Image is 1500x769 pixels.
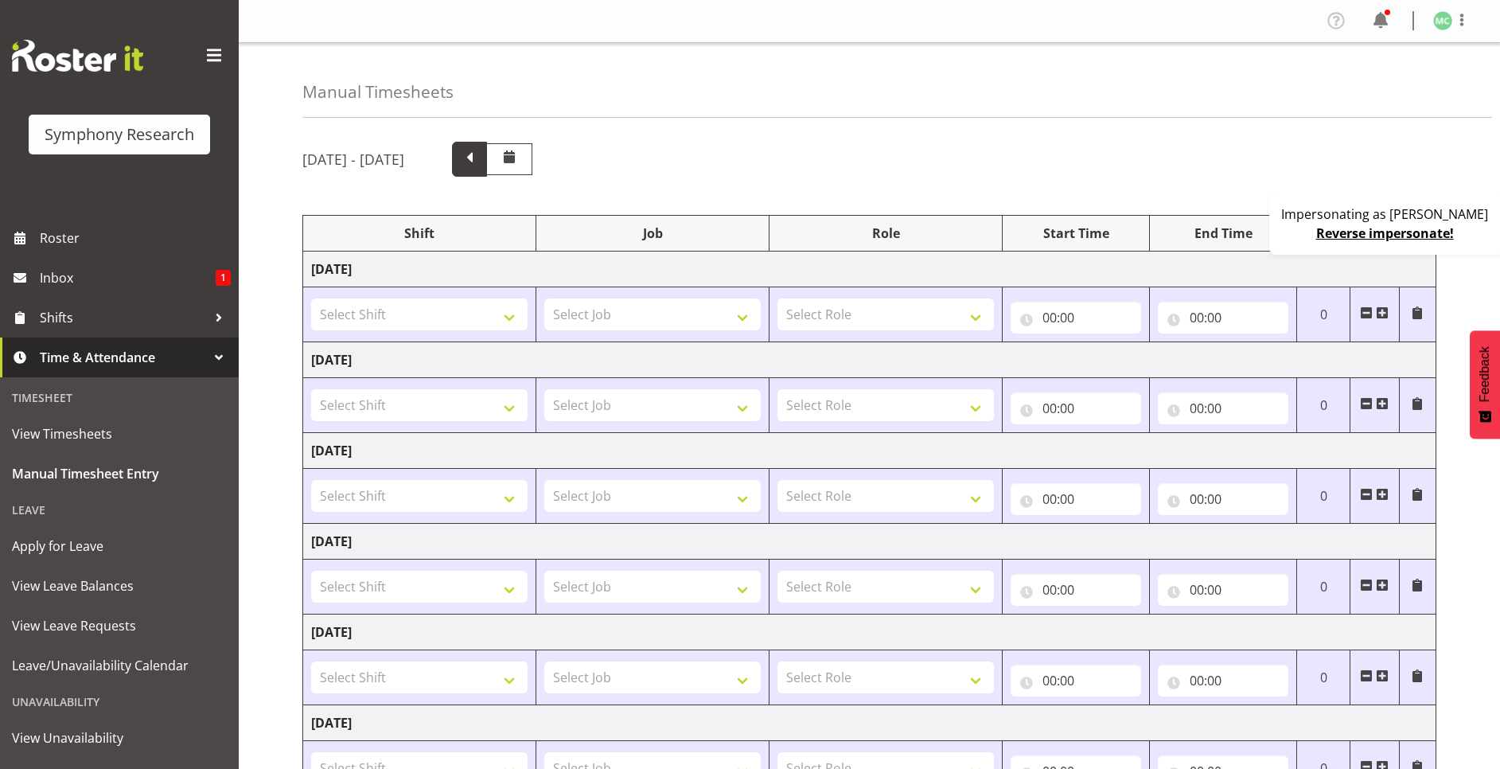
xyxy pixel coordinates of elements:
td: [DATE] [303,252,1436,287]
div: Shift [311,224,528,243]
div: Start Time [1011,224,1141,243]
div: Symphony Research [45,123,194,146]
span: Time & Attendance [40,345,207,369]
input: Click to select... [1011,483,1141,515]
h4: Manual Timesheets [302,83,454,101]
a: Manual Timesheet Entry [4,454,235,494]
input: Click to select... [1158,483,1288,515]
span: Leave/Unavailability Calendar [12,654,227,677]
a: View Unavailability [4,718,235,758]
div: Unavailability [4,685,235,718]
div: Role [777,224,994,243]
td: 0 [1297,287,1350,342]
div: Timesheet [4,381,235,414]
div: Job [544,224,761,243]
input: Click to select... [1158,302,1288,334]
span: Shifts [40,306,207,330]
td: [DATE] [303,705,1436,741]
button: Feedback - Show survey [1470,330,1500,439]
span: Roster [40,226,231,250]
a: Apply for Leave [4,526,235,566]
span: View Leave Requests [12,614,227,638]
input: Click to select... [1011,302,1141,334]
a: Leave/Unavailability Calendar [4,646,235,685]
img: matthew-coleman1906.jpg [1433,11,1452,30]
span: Feedback [1478,346,1492,402]
h5: [DATE] - [DATE] [302,150,404,168]
input: Click to select... [1011,574,1141,606]
a: View Leave Balances [4,566,235,606]
td: [DATE] [303,615,1436,650]
span: Manual Timesheet Entry [12,462,227,486]
td: [DATE] [303,433,1436,469]
span: Inbox [40,266,216,290]
input: Click to select... [1011,392,1141,424]
td: [DATE] [303,524,1436,560]
img: Rosterit website logo [12,40,143,72]
a: View Timesheets [4,414,235,454]
span: View Unavailability [12,726,227,750]
a: Reverse impersonate! [1316,224,1454,242]
td: [DATE] [303,342,1436,378]
div: End Time [1158,224,1288,243]
input: Click to select... [1158,574,1288,606]
p: Impersonating as [PERSON_NAME] [1281,205,1488,224]
input: Click to select... [1158,665,1288,697]
span: 1 [216,270,231,286]
input: Click to select... [1011,665,1141,697]
td: 0 [1297,560,1350,615]
a: View Leave Requests [4,606,235,646]
span: Apply for Leave [12,534,227,558]
input: Click to select... [1158,392,1288,424]
span: View Leave Balances [12,574,227,598]
div: Leave [4,494,235,526]
td: 0 [1297,378,1350,433]
td: 0 [1297,469,1350,524]
span: View Timesheets [12,422,227,446]
td: 0 [1297,650,1350,705]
